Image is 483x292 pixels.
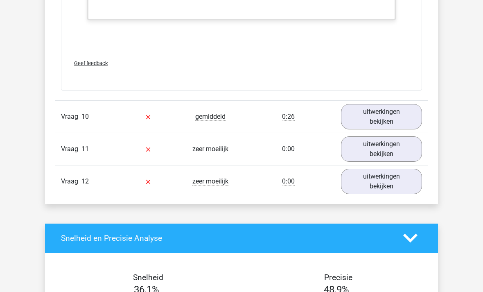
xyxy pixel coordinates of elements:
[61,233,391,243] h4: Snelheid en Precisie Analyse
[61,144,81,154] span: Vraag
[341,169,422,194] a: uitwerkingen bekijken
[282,113,295,121] span: 0:26
[192,177,228,186] span: zeer moeilijk
[341,104,422,129] a: uitwerkingen bekijken
[195,113,226,121] span: gemiddeld
[251,273,425,282] h4: Precisie
[192,145,228,153] span: zeer moeilijk
[61,112,81,122] span: Vraag
[282,177,295,186] span: 0:00
[282,145,295,153] span: 0:00
[74,60,108,66] span: Geef feedback
[81,145,89,153] span: 11
[61,273,235,282] h4: Snelheid
[81,113,89,120] span: 10
[61,177,81,186] span: Vraag
[341,136,422,162] a: uitwerkingen bekijken
[81,177,89,185] span: 12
